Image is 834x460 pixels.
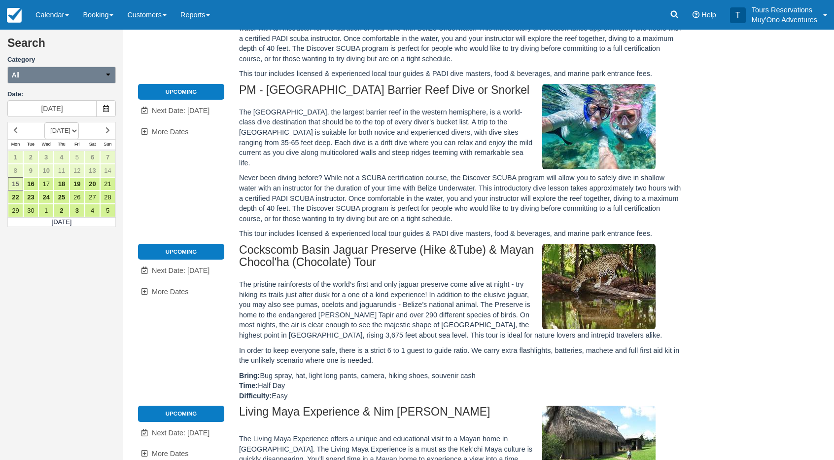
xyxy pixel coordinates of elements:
[7,90,116,99] label: Date:
[100,191,115,204] a: 28
[54,204,69,217] a: 2
[138,406,224,422] li: Upcoming
[239,13,682,64] p: Never been diving before? While not a SCUBA certification course, the Discover SCUBA program will...
[542,84,656,169] img: M295-1
[239,382,258,389] strong: Time:
[239,229,682,239] p: This tour includes licensed & experienced local tour guides & PADI dive masters, food & beverages...
[54,164,69,177] a: 11
[8,151,23,164] a: 1
[239,371,682,401] p: Bug spray, hat, light long pants, camera, hiking shoes, souvenir cash Half Day Easy
[54,151,69,164] a: 4
[138,261,224,281] a: Next Date: [DATE]
[701,11,716,19] span: Help
[38,164,54,177] a: 10
[239,279,682,340] p: The pristine rainforests of the world’s first and only jaguar preserve come alive at night - try ...
[152,429,209,437] span: Next Date: [DATE]
[100,139,115,150] th: Sun
[100,204,115,217] a: 5
[54,177,69,191] a: 18
[239,372,260,380] strong: Bring:
[752,5,817,15] p: Tours Reservations
[23,191,38,204] a: 23
[69,204,85,217] a: 3
[239,345,682,366] p: In order to keep everyone safe, there is a strict 6 to 1 guest to guide ratio. We carry extra fla...
[85,139,100,150] th: Sat
[542,244,656,329] img: M36-1
[85,204,100,217] a: 4
[38,191,54,204] a: 24
[100,151,115,164] a: 7
[23,204,38,217] a: 30
[85,164,100,177] a: 13
[8,139,23,150] th: Mon
[69,164,85,177] a: 12
[12,70,20,80] span: All
[23,177,38,191] a: 16
[38,139,54,150] th: Wed
[85,151,100,164] a: 6
[69,139,85,150] th: Fri
[8,217,116,227] td: [DATE]
[7,8,22,23] img: checkfront-main-nav-mini-logo.png
[239,406,682,424] h2: Living Maya Experience & Nim [PERSON_NAME]
[693,11,699,18] i: Help
[239,84,682,102] h2: PM - [GEOGRAPHIC_DATA] Barrier Reef Dive or Snorkel
[752,15,817,25] p: Muy'Ono Adventures
[100,164,115,177] a: 14
[8,204,23,217] a: 29
[7,55,116,65] label: Category
[38,204,54,217] a: 1
[100,177,115,191] a: 21
[8,164,23,177] a: 8
[54,191,69,204] a: 25
[239,244,682,274] h2: Cockscomb Basin Jaguar Preserve (Hike &Tube) & Mayan Chocol'ha (Chocolate) Tour
[38,151,54,164] a: 3
[85,177,100,191] a: 20
[7,67,116,83] button: All
[69,151,85,164] a: 5
[69,177,85,191] a: 19
[152,288,188,296] span: More Dates
[8,177,23,191] a: 15
[23,139,38,150] th: Tue
[138,84,224,100] li: Upcoming
[7,37,116,55] h2: Search
[54,139,69,150] th: Thu
[239,392,272,400] strong: Difficulty:
[730,7,746,23] div: T
[239,173,682,224] p: Never been diving before? While not a SCUBA certification course, the Discover SCUBA program will...
[138,244,224,260] li: Upcoming
[85,191,100,204] a: 27
[152,128,188,136] span: More Dates
[23,164,38,177] a: 9
[239,69,682,79] p: This tour includes licensed & experienced local tour guides & PADI dive masters, food & beverages...
[69,191,85,204] a: 26
[152,267,209,274] span: Next Date: [DATE]
[239,107,682,168] p: The [GEOGRAPHIC_DATA], the largest barrier reef in the western hemisphere, is a world-class dive ...
[38,177,54,191] a: 17
[138,101,224,121] a: Next Date: [DATE]
[138,423,224,443] a: Next Date: [DATE]
[8,191,23,204] a: 22
[152,107,209,115] span: Next Date: [DATE]
[152,450,188,458] span: More Dates
[23,151,38,164] a: 2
